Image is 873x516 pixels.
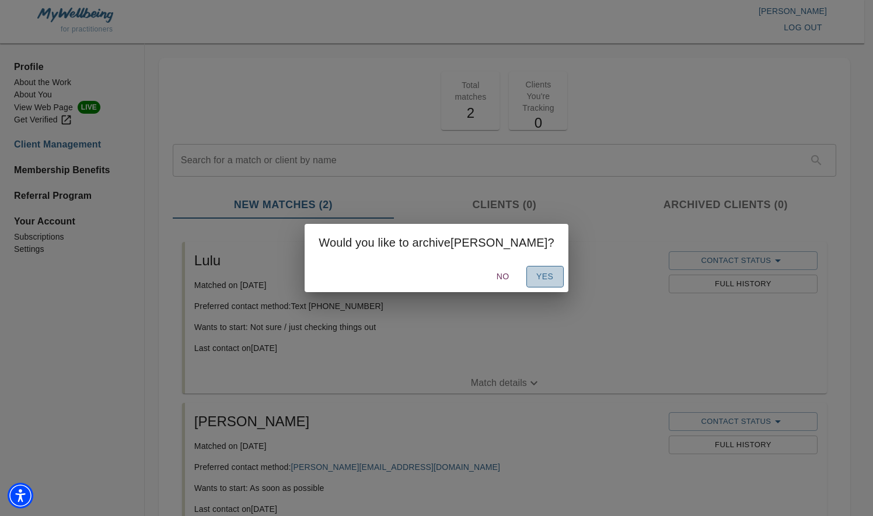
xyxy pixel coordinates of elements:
[489,269,517,284] span: No
[526,266,564,287] button: Yes
[319,233,554,252] h2: Would you like to archive [PERSON_NAME] ?
[484,266,522,287] button: No
[8,483,33,508] div: Accessibility Menu
[536,269,554,284] span: Yes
